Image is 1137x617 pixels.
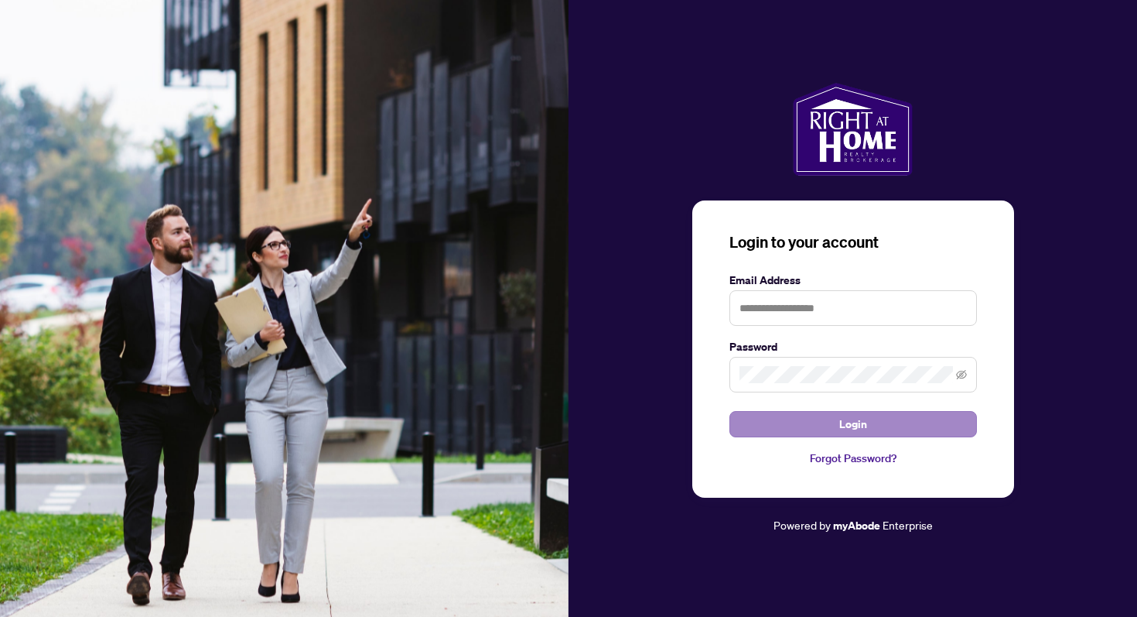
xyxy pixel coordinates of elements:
span: Enterprise [883,518,933,532]
a: Forgot Password? [729,450,977,467]
span: eye-invisible [956,369,967,380]
span: Login [839,412,867,437]
img: ma-logo [793,83,913,176]
span: Powered by [773,518,831,532]
h3: Login to your account [729,231,977,253]
label: Email Address [729,272,977,289]
label: Password [729,338,977,355]
button: Login [729,411,977,437]
a: myAbode [833,517,880,534]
